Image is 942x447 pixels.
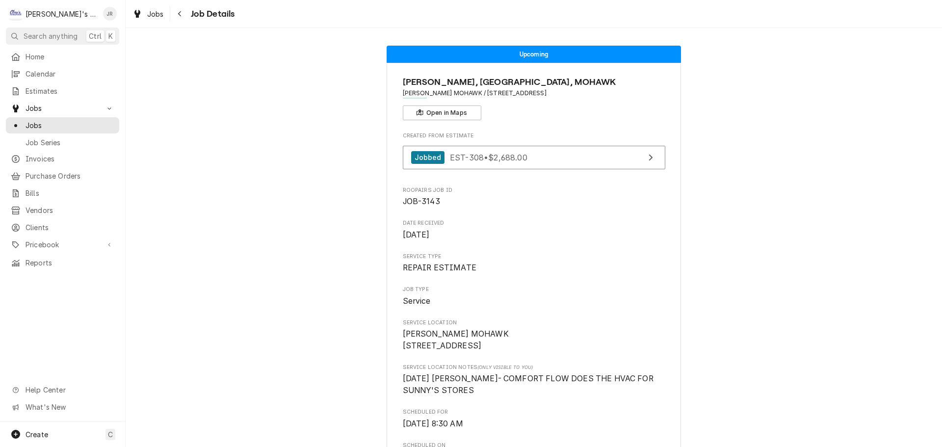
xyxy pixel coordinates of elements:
[6,66,119,82] a: Calendar
[26,222,114,233] span: Clients
[403,105,481,120] button: Open in Maps
[403,374,656,395] span: [DATE] [PERSON_NAME]- COMFORT FLOW DOES THE HVAC FOR SUNNY'S STORES
[26,188,114,198] span: Bills
[6,151,119,167] a: Invoices
[403,253,665,261] span: Service Type
[403,230,430,239] span: [DATE]
[403,89,665,98] span: Address
[403,364,665,396] div: [object Object]
[6,202,119,218] a: Vendors
[26,69,114,79] span: Calendar
[403,319,665,327] span: Service Location
[403,328,665,351] span: Service Location
[26,402,113,412] span: What's New
[403,263,476,272] span: REPAIR ESTIMATE
[26,154,114,164] span: Invoices
[6,255,119,271] a: Reports
[520,51,548,57] span: Upcoming
[403,262,665,274] span: Service Type
[6,168,119,184] a: Purchase Orders
[6,49,119,65] a: Home
[24,31,78,41] span: Search anything
[26,239,100,250] span: Pricebook
[403,229,665,241] span: Date Received
[6,237,119,253] a: Go to Pricebook
[9,7,23,21] div: Clay's Refrigeration's Avatar
[26,258,114,268] span: Reports
[6,219,119,236] a: Clients
[403,329,509,350] span: [PERSON_NAME] MOHAWK [STREET_ADDRESS]
[188,7,235,21] span: Job Details
[172,6,188,22] button: Navigate back
[26,9,98,19] div: [PERSON_NAME]'s Refrigeration
[6,185,119,201] a: Bills
[9,7,23,21] div: C
[6,100,119,116] a: Go to Jobs
[6,382,119,398] a: Go to Help Center
[6,27,119,45] button: Search anythingCtrlK
[403,295,665,307] span: Job Type
[26,171,114,181] span: Purchase Orders
[147,9,164,19] span: Jobs
[103,7,117,21] div: JR
[403,146,665,170] a: View Estimate
[26,52,114,62] span: Home
[129,6,168,22] a: Jobs
[403,132,665,140] span: Created From Estimate
[403,319,665,352] div: Service Location
[26,205,114,215] span: Vendors
[403,408,665,429] div: Scheduled For
[103,7,117,21] div: Jeff Rue's Avatar
[6,134,119,151] a: Job Series
[403,219,665,227] span: Date Received
[403,408,665,416] span: Scheduled For
[403,76,665,120] div: Client Information
[403,253,665,274] div: Service Type
[403,132,665,174] div: Created From Estimate
[387,46,681,63] div: Status
[403,286,665,307] div: Job Type
[403,197,440,206] span: JOB-3143
[26,137,114,148] span: Job Series
[403,186,665,194] span: Roopairs Job ID
[403,76,665,89] span: Name
[108,31,113,41] span: K
[411,151,445,164] div: Jobbed
[108,429,113,440] span: C
[403,219,665,240] div: Date Received
[26,120,114,131] span: Jobs
[477,365,533,370] span: (Only Visible to You)
[6,83,119,99] a: Estimates
[89,31,102,41] span: Ctrl
[403,419,463,428] span: [DATE] 8:30 AM
[6,399,119,415] a: Go to What's New
[26,86,114,96] span: Estimates
[403,196,665,208] span: Roopairs Job ID
[403,286,665,293] span: Job Type
[403,186,665,208] div: Roopairs Job ID
[26,385,113,395] span: Help Center
[450,152,527,162] span: EST-308 • $2,688.00
[403,364,665,371] span: Service Location Notes
[26,103,100,113] span: Jobs
[403,296,431,306] span: Service
[403,373,665,396] span: [object Object]
[26,430,48,439] span: Create
[6,117,119,133] a: Jobs
[403,418,665,430] span: Scheduled For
